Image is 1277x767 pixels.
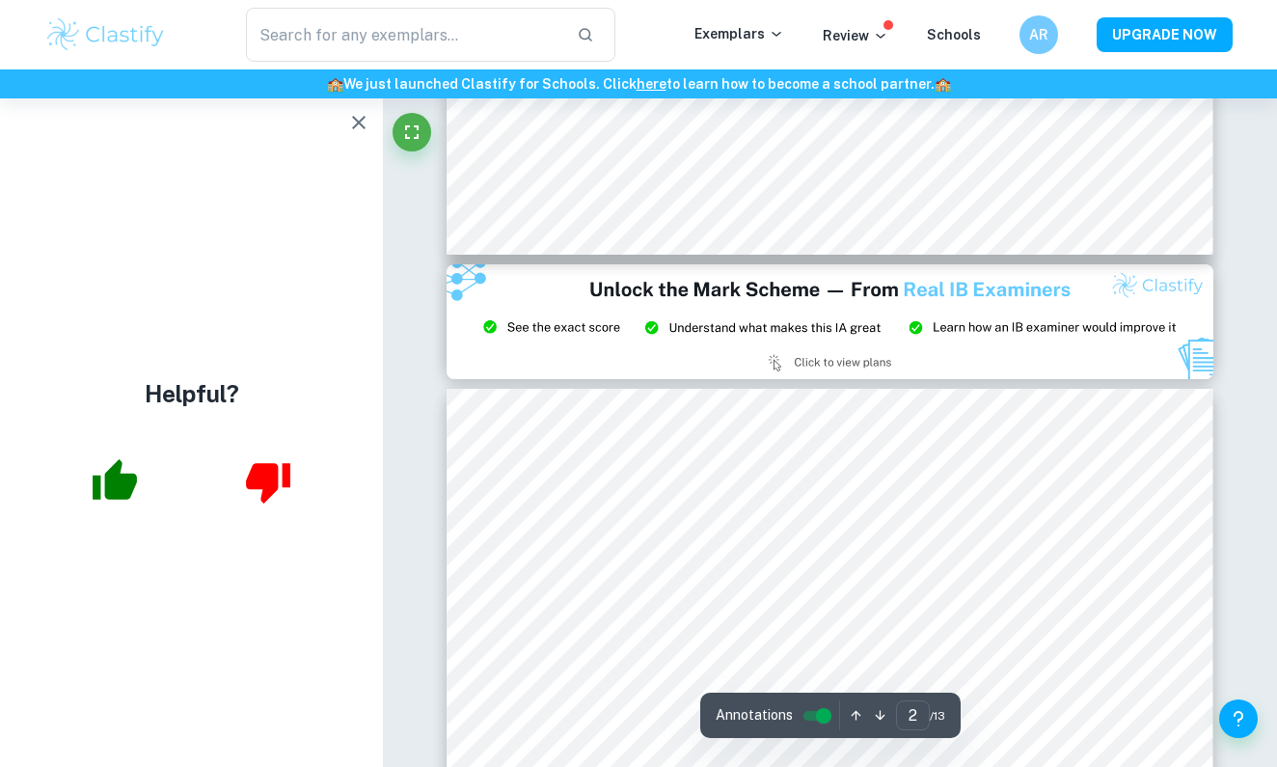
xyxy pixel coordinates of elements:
[1028,24,1050,45] h6: AR
[1097,17,1233,52] button: UPGRADE NOW
[716,705,793,726] span: Annotations
[935,76,951,92] span: 🏫
[44,15,167,54] img: Clastify logo
[327,76,343,92] span: 🏫
[637,76,666,92] a: here
[145,376,239,411] h4: Helpful?
[1219,699,1258,738] button: Help and Feedback
[246,8,561,62] input: Search for any exemplars...
[1019,15,1058,54] button: AR
[823,25,888,46] p: Review
[930,707,945,725] span: / 13
[4,73,1273,95] h6: We just launched Clastify for Schools. Click to learn how to become a school partner.
[447,264,1212,379] img: Ad
[927,27,981,42] a: Schools
[393,113,431,151] button: Fullscreen
[694,23,784,44] p: Exemplars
